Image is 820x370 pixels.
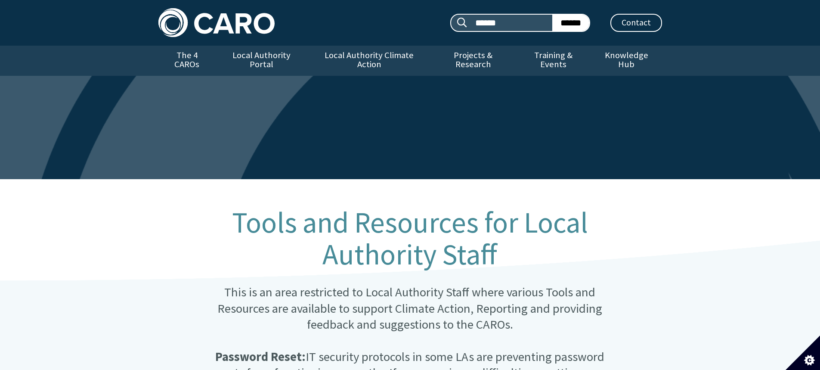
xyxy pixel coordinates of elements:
a: Knowledge Hub [591,46,662,76]
a: The 4 CAROs [158,46,216,76]
button: Set cookie preferences [786,336,820,370]
a: Contact [610,14,662,32]
img: Caro logo [158,8,275,37]
strong: Password Reset: [215,349,306,364]
a: Local Authority Climate Action [308,46,430,76]
h1: Tools and Resources for Local Authority Staff [201,207,619,271]
a: Training & Events [516,46,591,76]
a: Projects & Research [430,46,516,76]
a: Local Authority Portal [216,46,308,76]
